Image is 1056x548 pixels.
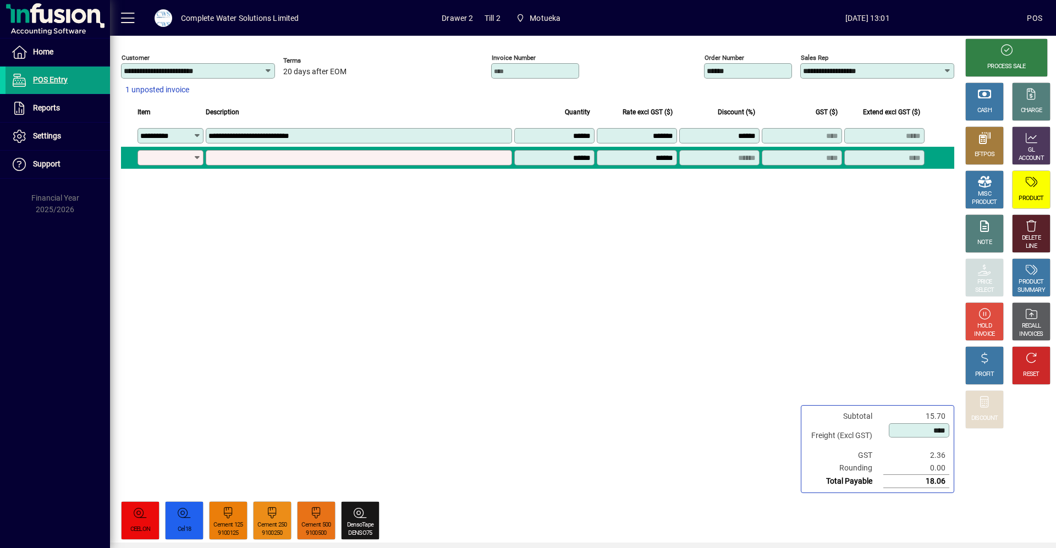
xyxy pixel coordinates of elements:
span: Home [33,47,53,56]
div: DISCOUNT [971,414,998,423]
div: 9100250 [262,529,282,538]
td: 18.06 [883,475,949,488]
span: Extend excl GST ($) [863,106,920,118]
mat-label: Sales rep [801,54,828,62]
span: Settings [33,131,61,140]
div: Cement 500 [301,521,331,529]
div: PRICE [977,278,992,286]
div: Cel18 [178,525,191,534]
span: Item [137,106,151,118]
div: CASH [977,107,992,115]
div: GL [1028,146,1035,154]
div: CHARGE [1021,107,1042,115]
a: Reports [5,95,110,122]
span: Till 2 [485,9,501,27]
div: PRODUCT [1019,278,1043,286]
div: EFTPOS [975,151,995,159]
div: SELECT [975,286,994,295]
span: Drawer 2 [442,9,473,27]
td: Total Payable [806,475,883,488]
td: GST [806,449,883,462]
div: 9100125 [218,529,238,538]
div: RECALL [1022,322,1041,330]
div: PROFIT [975,370,994,379]
a: Settings [5,123,110,150]
div: ACCOUNT [1019,154,1044,163]
span: GST ($) [816,106,838,118]
div: PRODUCT [972,198,997,207]
div: DELETE [1022,234,1041,242]
span: [DATE] 13:01 [708,9,1027,27]
span: 1 unposted invoice [125,84,189,96]
span: Support [33,159,61,168]
td: 15.70 [883,410,949,423]
span: Discount (%) [718,106,755,118]
span: Rate excl GST ($) [623,106,673,118]
span: 20 days after EOM [283,68,346,76]
td: 0.00 [883,462,949,475]
div: 9100500 [306,529,326,538]
td: 2.36 [883,449,949,462]
td: Subtotal [806,410,883,423]
div: NOTE [977,239,992,247]
span: Description [206,106,239,118]
div: HOLD [977,322,992,330]
div: DensoTape [347,521,374,529]
button: Profile [146,8,181,28]
span: Motueka [512,8,565,28]
div: LINE [1026,242,1037,251]
div: INVOICE [974,330,994,339]
div: RESET [1023,370,1039,379]
mat-label: Order number [705,54,744,62]
button: 1 unposted invoice [121,80,194,100]
mat-label: Invoice number [492,54,536,62]
span: Quantity [565,106,590,118]
div: DENSO75 [348,529,372,538]
td: Rounding [806,462,883,475]
mat-label: Customer [122,54,150,62]
div: PRODUCT [1019,195,1043,203]
div: POS [1027,9,1042,27]
div: Cement 250 [257,521,287,529]
div: Cement 125 [213,521,243,529]
td: Freight (Excl GST) [806,423,883,449]
div: SUMMARY [1018,286,1045,295]
div: CEELON [130,525,151,534]
span: Reports [33,103,60,112]
span: Motueka [530,9,560,27]
div: PROCESS SALE [987,63,1026,71]
a: Support [5,151,110,178]
div: Complete Water Solutions Limited [181,9,299,27]
span: POS Entry [33,75,68,84]
span: Terms [283,57,349,64]
div: MISC [978,190,991,198]
div: INVOICES [1019,330,1043,339]
a: Home [5,38,110,66]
